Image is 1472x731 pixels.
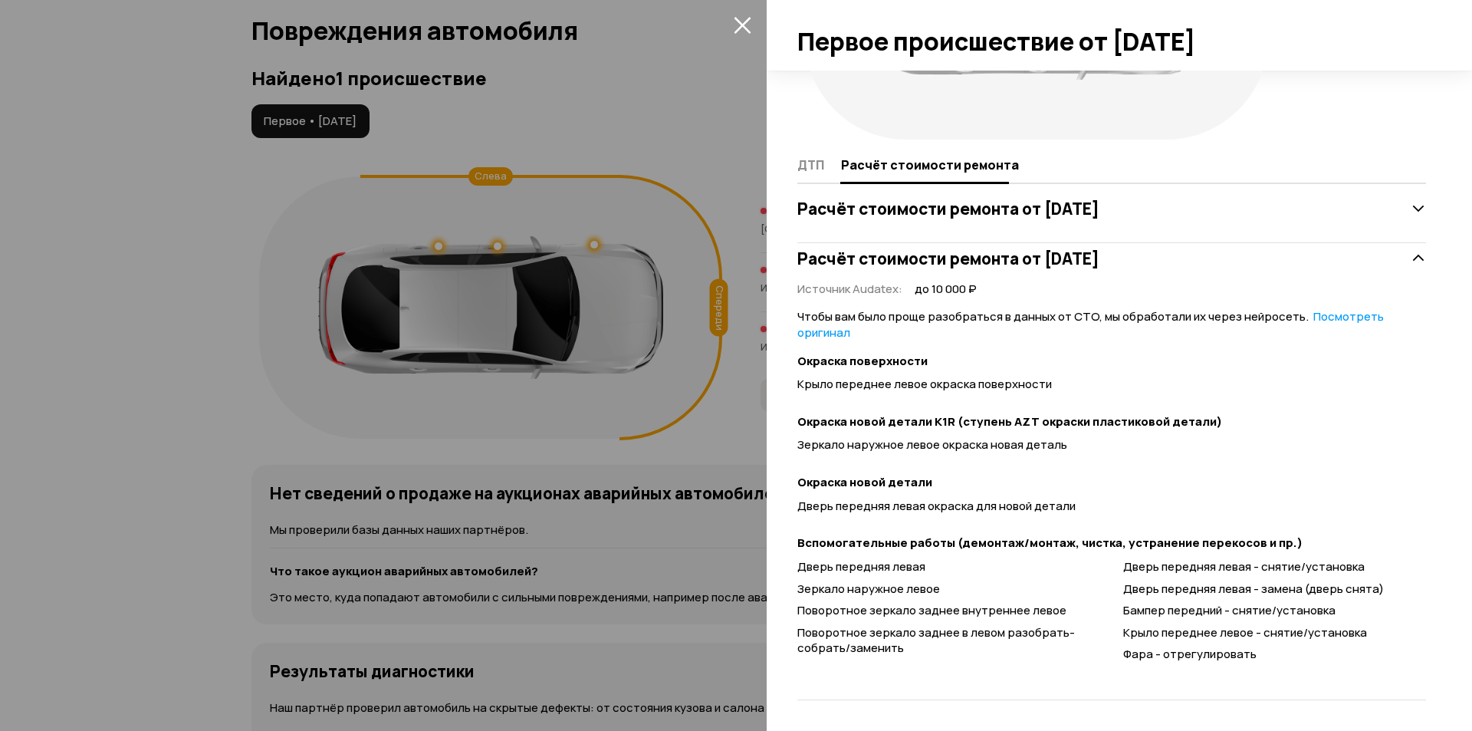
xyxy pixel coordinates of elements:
[1123,602,1336,618] span: Бампер передний - снятие/установка
[797,558,925,575] span: Дверь передняя левая
[797,602,1066,618] span: Поворотное зеркало заднее внутреннее левое
[797,475,1426,491] strong: Окраска новой детали
[797,157,824,173] span: ДТП
[797,535,1426,552] strong: Вспомогательные работы (демонтаж/монтаж, чистка, устранение перекосов и пр.)
[730,12,754,37] button: закрыть
[1123,624,1367,640] span: Крыло переднее левое - снятие/установка
[797,249,1099,268] h3: Расчёт стоимости ремонта от [DATE]
[797,498,1076,514] span: Дверь передняя левая окраска для новой детали
[797,414,1426,430] strong: Окраска новой детали K1R (ступень AZT окраски пластиковой детали)
[797,624,1075,657] span: Поворотное зеркало заднее в левом разобрать-собрать/заменить
[915,282,977,298] span: до 10 000 ₽
[797,376,1052,392] span: Крыло переднее левое окраска поверхности
[797,308,1384,341] span: Чтобы вам было проще разобраться в данных от СТО, мы обработали их через нейросеть.
[797,354,1426,370] strong: Окраска поверхности
[797,581,940,597] span: Зеркало наружное левое
[1123,646,1257,662] span: Фара - отрегулировать
[797,436,1067,453] span: Зеркало наружное левое окраска новая деталь
[797,199,1099,219] h3: Расчёт стоимости ремонта от [DATE]
[797,281,902,297] span: Источник Audatex :
[1123,581,1384,597] span: Дверь передняя левая - замена (дверь снята)
[1123,558,1365,575] span: Дверь передняя левая - снятие/установка
[797,308,1384,341] a: Посмотреть оригинал
[841,157,1019,173] span: Расчёт стоимости ремонта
